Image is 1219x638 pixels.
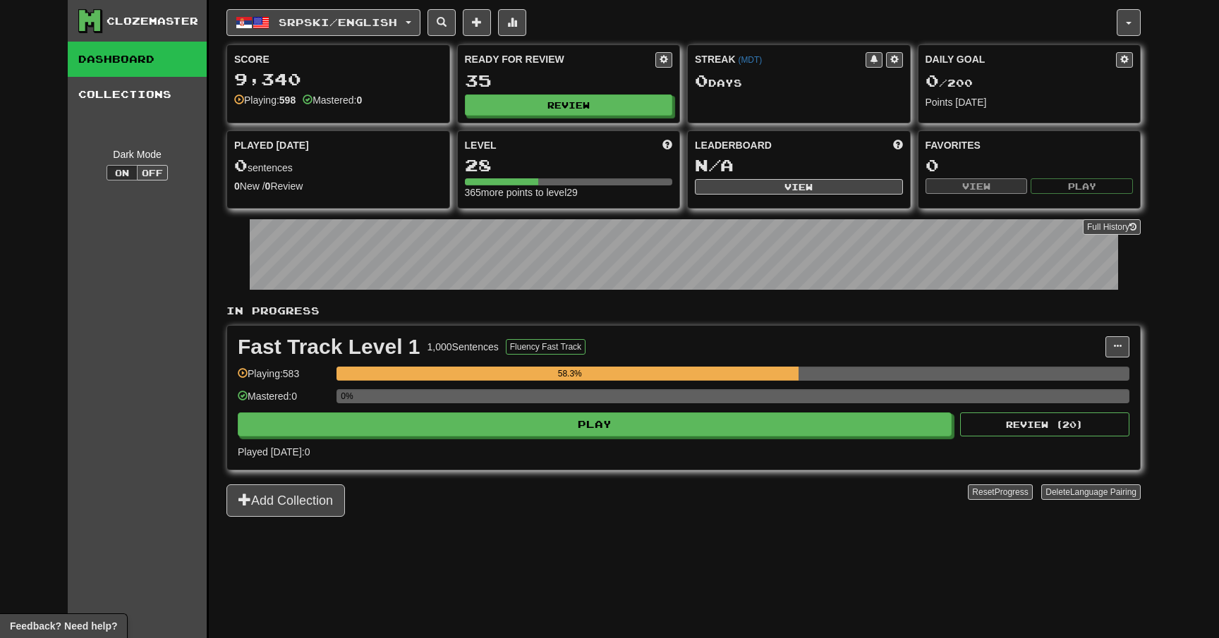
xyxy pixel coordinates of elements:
div: New / Review [234,179,442,193]
div: Mastered: 0 [238,389,329,412]
button: Add sentence to collection [463,9,491,36]
div: 1,000 Sentences [427,340,499,354]
a: Dashboard [68,42,207,77]
span: Played [DATE] [234,138,309,152]
div: 28 [465,157,673,174]
button: Play [1031,178,1133,194]
span: Level [465,138,497,152]
div: Streak [695,52,866,66]
div: Fast Track Level 1 [238,336,420,357]
a: Collections [68,77,207,112]
button: Fluency Fast Track [506,339,586,355]
p: In Progress [226,304,1141,318]
a: Full History [1083,219,1141,235]
button: Off [137,165,168,180]
div: Daily Goal [926,52,1117,68]
span: 0 [695,70,708,90]
strong: 598 [279,94,296,106]
strong: 0 [265,180,271,192]
span: Language Pairing [1070,487,1136,497]
button: Srpski/English [226,9,420,36]
div: Score [234,52,442,66]
button: Add Collection [226,484,345,517]
div: sentences [234,157,442,175]
button: Play [238,412,952,436]
button: More stats [498,9,526,36]
button: Review (20) [960,412,1129,436]
span: Score more points to level up [662,138,672,152]
span: N/A [695,155,734,175]
div: 9,340 [234,70,442,88]
div: Mastered: [303,93,362,107]
button: On [107,165,138,180]
div: 365 more points to level 29 [465,185,673,200]
button: Search sentences [427,9,456,36]
button: Review [465,94,673,116]
div: Day s [695,72,903,90]
span: 0 [234,155,248,175]
button: View [695,179,903,195]
div: Ready for Review [465,52,656,66]
button: View [926,178,1028,194]
div: 58.3% [341,367,799,381]
button: ResetProgress [968,484,1032,500]
span: Leaderboard [695,138,772,152]
div: Playing: 583 [238,367,329,390]
button: DeleteLanguage Pairing [1041,484,1141,500]
span: 0 [926,70,939,90]
span: / 200 [926,77,973,89]
div: Points [DATE] [926,95,1134,109]
div: Clozemaster [107,14,198,28]
span: Srpski / English [279,16,397,28]
div: Favorites [926,138,1134,152]
strong: 0 [356,94,362,106]
span: This week in points, UTC [893,138,903,152]
div: 0 [926,157,1134,174]
div: Dark Mode [78,147,196,161]
span: Played [DATE]: 0 [238,446,310,458]
div: 35 [465,72,673,90]
div: Playing: [234,93,296,107]
span: Progress [995,487,1029,497]
strong: 0 [234,180,240,192]
span: Open feedback widget [10,619,117,633]
a: (MDT) [738,55,762,65]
